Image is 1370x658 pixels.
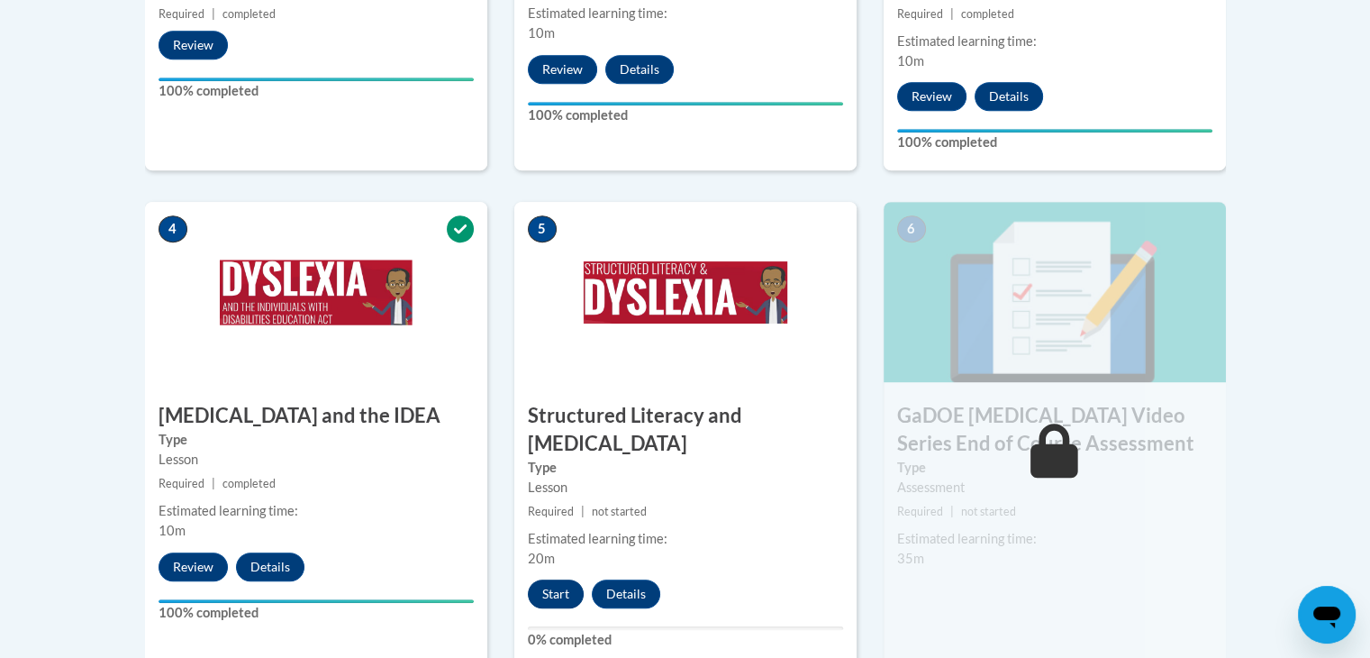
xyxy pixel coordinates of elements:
[159,31,228,59] button: Review
[897,7,943,21] span: Required
[897,458,1212,478] label: Type
[528,630,843,650] label: 0% completed
[950,7,954,21] span: |
[581,505,585,518] span: |
[897,529,1212,549] div: Estimated learning time:
[897,129,1212,133] div: Your progress
[159,81,474,101] label: 100% completed
[159,215,187,242] span: 4
[159,78,474,81] div: Your progress
[159,430,474,450] label: Type
[884,402,1226,458] h3: GaDOE [MEDICAL_DATA] Video Series End of Course Assessment
[897,53,924,69] span: 10m
[145,402,487,430] h3: [MEDICAL_DATA] and the IDEA
[897,32,1212,51] div: Estimated learning time:
[528,458,843,478] label: Type
[528,478,843,498] div: Lesson
[222,7,276,21] span: completed
[145,202,487,382] img: Course Image
[222,477,276,490] span: completed
[159,553,228,581] button: Review
[605,55,674,84] button: Details
[528,505,574,518] span: Required
[159,523,186,538] span: 10m
[975,82,1043,111] button: Details
[236,553,304,581] button: Details
[528,551,555,566] span: 20m
[528,215,557,242] span: 5
[212,477,215,490] span: |
[592,580,660,608] button: Details
[514,402,857,458] h3: Structured Literacy and [MEDICAL_DATA]
[1298,586,1356,644] iframe: Button to launch messaging window
[528,529,843,549] div: Estimated learning time:
[961,505,1016,518] span: not started
[961,7,1014,21] span: completed
[528,105,843,125] label: 100% completed
[159,603,474,623] label: 100% completed
[159,450,474,470] div: Lesson
[897,82,966,111] button: Review
[897,505,943,518] span: Required
[528,25,555,41] span: 10m
[897,133,1212,152] label: 100% completed
[592,505,647,518] span: not started
[897,551,924,566] span: 35m
[528,580,584,608] button: Start
[159,599,474,603] div: Your progress
[897,215,926,242] span: 6
[528,55,597,84] button: Review
[950,505,954,518] span: |
[514,202,857,382] img: Course Image
[897,478,1212,498] div: Assessment
[212,7,215,21] span: |
[528,4,843,23] div: Estimated learning time:
[884,202,1226,382] img: Course Image
[159,477,204,490] span: Required
[528,102,843,105] div: Your progress
[159,7,204,21] span: Required
[159,501,474,521] div: Estimated learning time:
